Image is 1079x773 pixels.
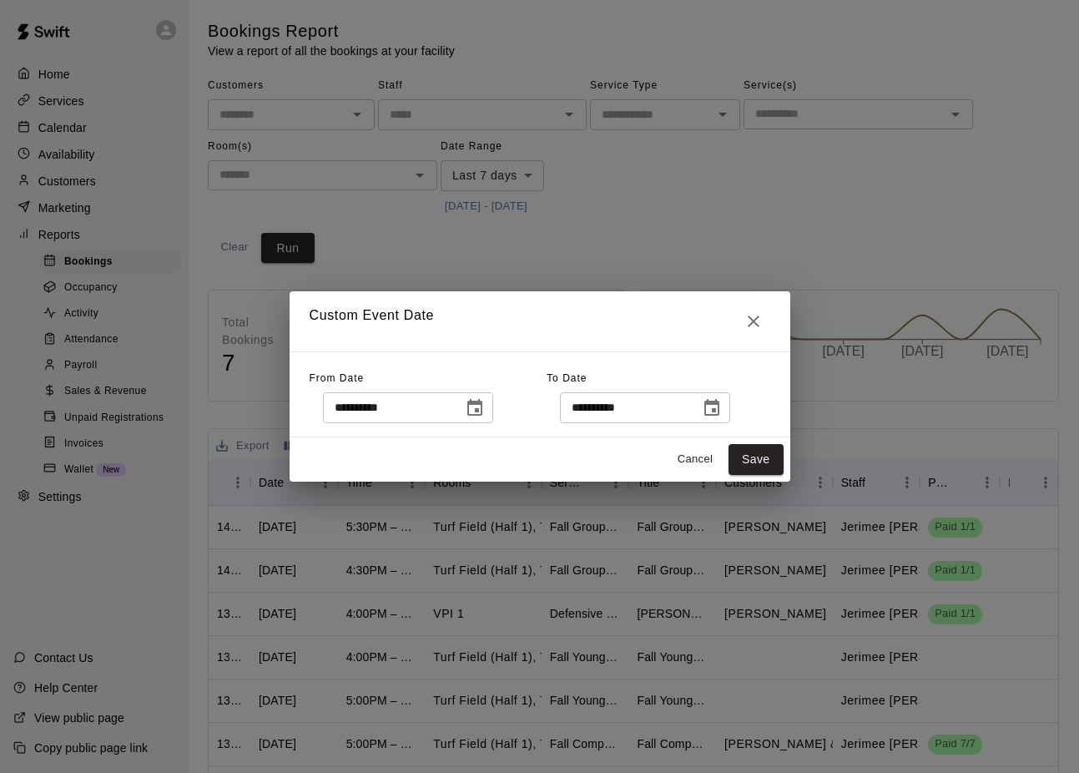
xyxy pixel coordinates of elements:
[737,305,770,338] button: Close
[547,372,587,384] span: To Date
[290,291,790,351] h2: Custom Event Date
[695,392,729,425] button: Choose date, selected date is Sep 17, 2025
[458,392,492,425] button: Choose date, selected date is Sep 10, 2025
[310,372,365,384] span: From Date
[668,447,722,472] button: Cancel
[729,444,784,475] button: Save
